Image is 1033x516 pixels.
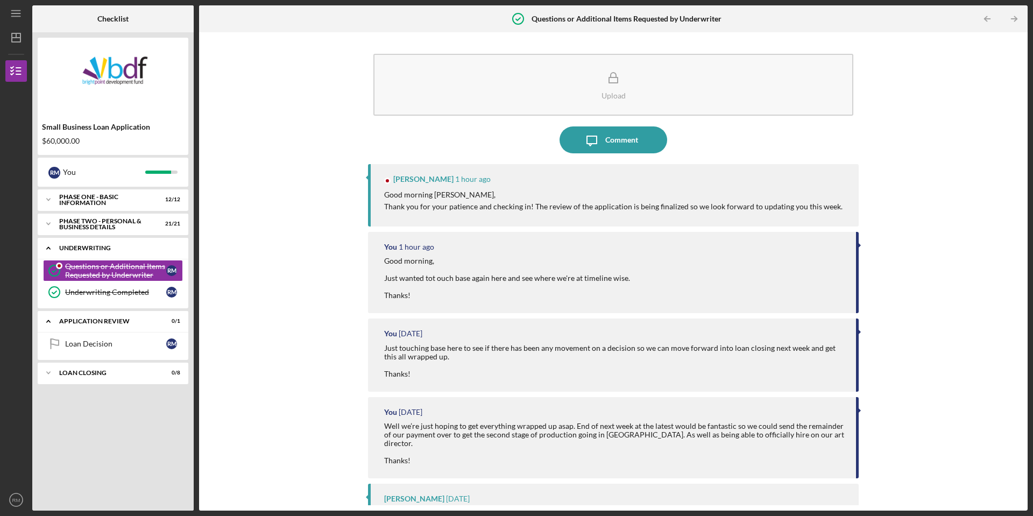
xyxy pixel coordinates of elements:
[161,196,180,203] div: 12 / 12
[384,494,444,503] div: [PERSON_NAME]
[560,126,667,153] button: Comment
[43,281,183,303] a: Underwriting CompletedRM
[12,497,20,503] text: RM
[59,245,175,251] div: Underwriting
[59,370,153,376] div: Loan Closing
[63,163,145,181] div: You
[5,489,27,511] button: RM
[42,123,184,131] div: Small Business Loan Application
[384,201,843,213] p: Thank you for your patience and checking in! The review of the application is being finalized so ...
[166,287,177,298] div: R M
[59,318,153,324] div: Application Review
[605,126,638,153] div: Comment
[43,333,183,355] a: Loan DecisionRM
[166,265,177,276] div: R M
[455,175,491,183] time: 2025-10-07 14:23
[602,91,626,100] div: Upload
[384,257,630,300] div: Good morning, Just wanted tot ouch base again here and see where we're at timeline wise. Thanks!
[59,194,153,206] div: Phase One - Basic Information
[373,54,853,116] button: Upload
[384,422,845,465] div: Well we’re just hoping to get everything wrapped up asap. End of next week at the latest would be...
[393,175,454,183] div: [PERSON_NAME]
[48,167,60,179] div: R M
[38,43,188,108] img: Product logo
[43,260,183,281] a: Questions or Additional Items Requested by UnderwriterRM
[65,288,166,296] div: Underwriting Completed
[65,262,166,279] div: Questions or Additional Items Requested by Underwriter
[65,340,166,348] div: Loan Decision
[161,370,180,376] div: 0 / 8
[384,189,843,201] p: Good morning [PERSON_NAME],
[399,408,422,416] time: 2025-09-23 23:05
[532,15,721,23] b: Questions or Additional Items Requested by Underwriter
[399,329,422,338] time: 2025-10-03 15:24
[161,221,180,227] div: 21 / 21
[446,494,470,503] time: 2025-09-23 19:26
[384,408,397,416] div: You
[399,243,434,251] time: 2025-10-07 14:21
[384,243,397,251] div: You
[166,338,177,349] div: R M
[161,318,180,324] div: 0 / 1
[59,218,153,230] div: PHASE TWO - PERSONAL & BUSINESS DETAILS
[384,329,397,338] div: You
[384,344,845,378] div: Just touching base here to see if there has been any movement on a decision so we can move forwar...
[42,137,184,145] div: $60,000.00
[97,15,129,23] b: Checklist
